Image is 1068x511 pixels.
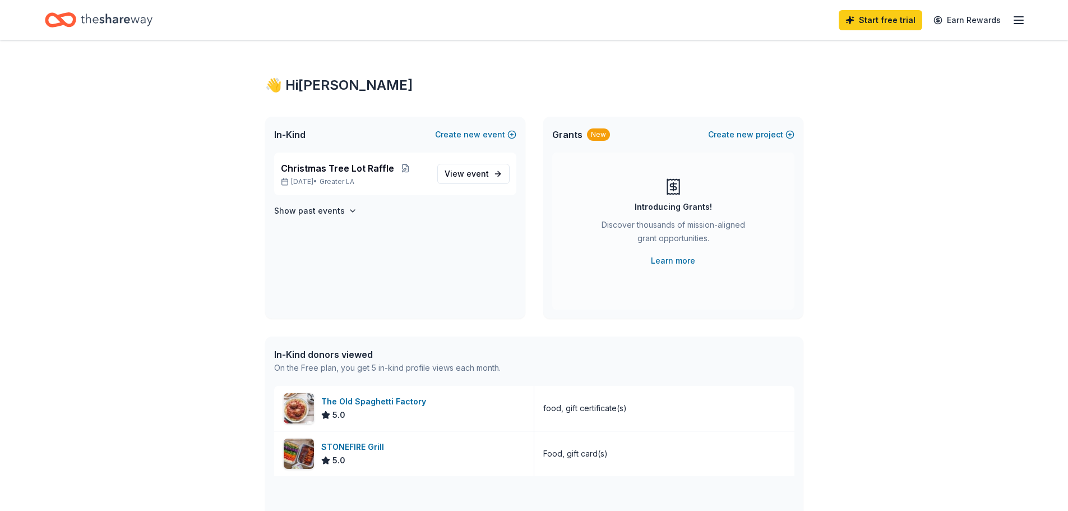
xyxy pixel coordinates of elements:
[597,218,750,250] div: Discover thousands of mission-aligned grant opportunities.
[284,439,314,469] img: Image for STONEFIRE Grill
[274,128,306,141] span: In-Kind
[552,128,582,141] span: Grants
[320,177,354,186] span: Greater LA
[435,128,516,141] button: Createnewevent
[927,10,1007,30] a: Earn Rewards
[274,204,345,218] h4: Show past events
[274,204,357,218] button: Show past events
[274,361,501,375] div: On the Free plan, you get 5 in-kind profile views each month.
[445,167,489,181] span: View
[274,348,501,361] div: In-Kind donors viewed
[281,177,428,186] p: [DATE] •
[587,128,610,141] div: New
[284,393,314,423] img: Image for The Old Spaghetti Factory
[466,169,489,178] span: event
[543,447,608,461] div: Food, gift card(s)
[265,76,803,94] div: 👋 Hi [PERSON_NAME]
[651,254,695,268] a: Learn more
[543,402,627,415] div: food, gift certificate(s)
[839,10,922,30] a: Start free trial
[332,454,345,467] span: 5.0
[281,162,394,175] span: Christmas Tree Lot Raffle
[635,200,712,214] div: Introducing Grants!
[464,128,480,141] span: new
[321,440,389,454] div: STONEFIRE Grill
[332,408,345,422] span: 5.0
[45,7,152,33] a: Home
[437,164,510,184] a: View event
[737,128,753,141] span: new
[708,128,794,141] button: Createnewproject
[321,395,431,408] div: The Old Spaghetti Factory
